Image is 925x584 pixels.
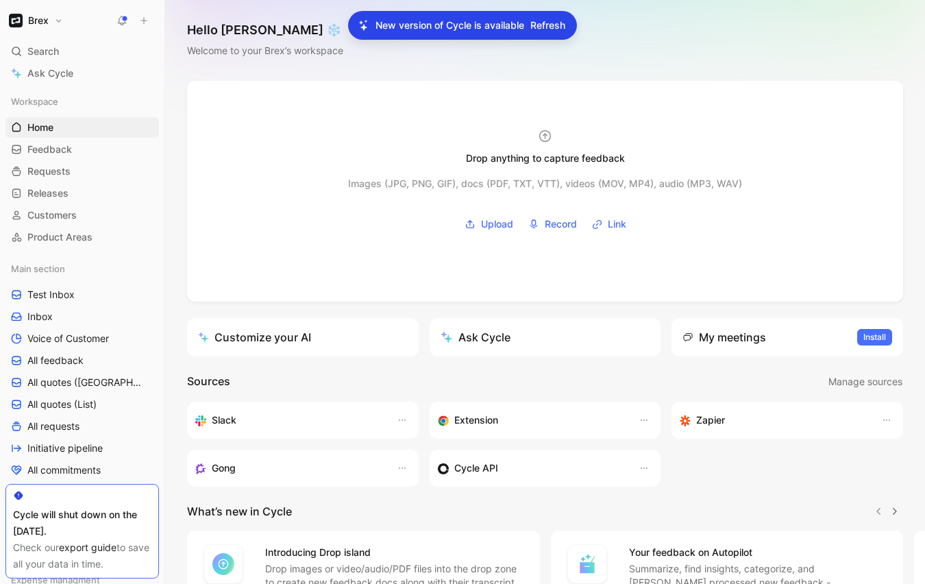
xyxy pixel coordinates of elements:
[27,441,103,455] span: Initiative pipeline
[5,41,159,62] div: Search
[454,460,498,476] h3: Cycle API
[13,507,151,539] div: Cycle will shut down on the [DATE].
[5,117,159,138] a: Home
[5,416,159,437] a: All requests
[348,175,742,192] div: Images (JPG, PNG, GIF), docs (PDF, TXT, VTT), videos (MOV, MP4), audio (MP3, WAV)
[5,394,159,415] a: All quotes (List)
[27,165,71,178] span: Requests
[828,374,902,390] span: Manage sources
[680,412,867,428] div: Capture feedback from thousands of sources with Zapier (survey results, recordings, sheets, etc).
[5,258,159,480] div: Main sectionTest InboxInboxVoice of CustomerAll feedbackAll quotes ([GEOGRAPHIC_DATA])All quotes ...
[481,216,513,232] span: Upload
[187,318,419,356] a: Customize your AI
[27,143,72,156] span: Feedback
[11,95,58,108] span: Workspace
[5,258,159,279] div: Main section
[5,372,159,393] a: All quotes ([GEOGRAPHIC_DATA])
[187,22,380,38] h1: Hello [PERSON_NAME] ❄️
[857,329,892,345] button: Install
[587,214,631,234] button: Link
[608,216,626,232] span: Link
[27,65,73,82] span: Ask Cycle
[828,373,903,391] button: Manage sources
[5,139,159,160] a: Feedback
[863,330,886,344] span: Install
[523,214,582,234] button: Record
[5,438,159,459] a: Initiative pipeline
[27,419,79,433] span: All requests
[27,332,109,345] span: Voice of Customer
[265,544,523,561] h4: Introducing Drop island
[187,42,380,59] div: Welcome to your Brex’s workspace
[27,186,69,200] span: Releases
[454,412,498,428] h3: Extension
[28,14,49,27] h1: Brex
[375,17,524,34] p: New version of Cycle is available
[5,91,159,112] div: Workspace
[212,412,236,428] h3: Slack
[5,161,159,182] a: Requests
[27,463,101,477] span: All commitments
[187,373,230,391] h2: Sources
[530,16,566,34] button: Refresh
[530,17,565,34] span: Refresh
[27,310,53,324] span: Inbox
[460,214,518,234] button: Upload
[5,460,159,480] a: All commitments
[466,150,625,167] div: Drop anything to capture feedback
[198,329,311,345] div: Customize your AI
[212,460,236,476] h3: Gong
[59,542,116,553] a: export guide
[27,230,92,244] span: Product Areas
[441,329,510,345] div: Ask Cycle
[5,306,159,327] a: Inbox
[438,412,626,428] div: Capture feedback from anywhere on the web
[5,227,159,247] a: Product Areas
[5,63,159,84] a: Ask Cycle
[682,329,766,345] div: My meetings
[195,412,383,428] div: Sync your customers, send feedback and get updates in Slack
[27,376,143,389] span: All quotes ([GEOGRAPHIC_DATA])
[9,14,23,27] img: Brex
[545,216,577,232] span: Record
[27,398,97,411] span: All quotes (List)
[430,318,661,356] button: Ask Cycle
[5,205,159,226] a: Customers
[27,43,59,60] span: Search
[438,460,626,476] div: Sync customers & send feedback from custom sources. Get inspired by our favorite use case
[5,11,66,30] button: BrexBrex
[5,284,159,305] a: Test Inbox
[13,539,151,572] div: Check our to save all your data in time.
[195,460,383,476] div: Capture feedback from your incoming calls
[187,503,292,520] h2: What’s new in Cycle
[5,328,159,349] a: Voice of Customer
[27,121,53,134] span: Home
[696,412,725,428] h3: Zapier
[629,544,887,561] h4: Your feedback on Autopilot
[27,354,84,367] span: All feedback
[5,183,159,204] a: Releases
[5,350,159,371] a: All feedback
[27,288,75,302] span: Test Inbox
[347,23,380,37] button: MAKER
[11,262,65,276] span: Main section
[27,208,77,222] span: Customers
